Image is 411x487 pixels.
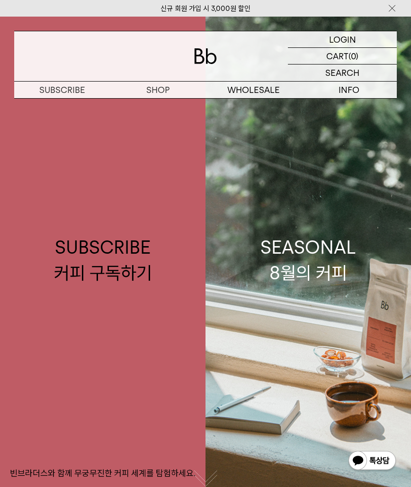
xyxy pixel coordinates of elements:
[288,48,397,64] a: CART (0)
[161,4,250,13] a: 신규 회원 가입 시 3,000원 할인
[110,82,205,98] a: SHOP
[205,82,301,98] p: WHOLESALE
[325,64,359,81] p: SEARCH
[329,31,356,47] p: LOGIN
[348,450,397,473] img: 카카오톡 채널 1:1 채팅 버튼
[348,48,358,64] p: (0)
[288,31,397,48] a: LOGIN
[194,48,217,64] img: 로고
[54,235,152,285] div: SUBSCRIBE 커피 구독하기
[14,82,110,98] a: SUBSCRIBE
[326,48,348,64] p: CART
[301,82,397,98] p: INFO
[260,235,356,285] div: SEASONAL 8월의 커피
